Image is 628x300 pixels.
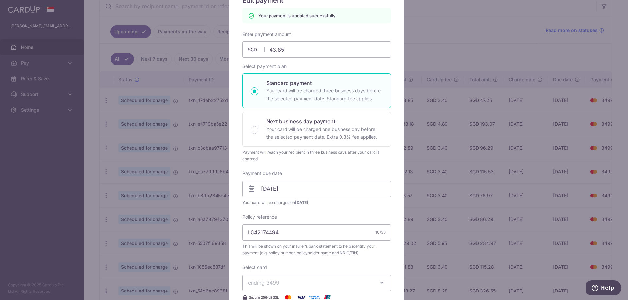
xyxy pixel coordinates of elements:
[242,264,267,271] label: Select card
[266,125,383,141] p: Your card will be charged one business day before the selected payment date. Extra 0.3% fee applies.
[242,149,391,162] div: Payment will reach your recipient in three business days after your card is charged.
[266,87,383,103] p: Your card will be charged three business days before the selected payment date. Standard fee appl...
[242,275,391,291] button: ending 3499
[242,214,277,220] label: Policy reference
[258,12,335,19] p: Your payment is updated successfully
[242,170,282,177] label: Payment due date
[249,295,279,300] span: Secure 256-bit SSL
[295,200,308,205] span: [DATE]
[242,243,391,256] span: This will be shown on your insurer’s bank statement to help identify your payment (e.g. policy nu...
[586,280,621,297] iframe: Opens a widget where you can find more information
[248,46,265,53] span: SGD
[242,31,291,38] label: Enter payment amount
[266,118,383,125] p: Next business day payment
[248,279,279,286] span: ending 3499
[266,79,383,87] p: Standard payment
[242,199,391,206] span: Your card will be charged on
[242,181,391,197] input: DD / MM / YYYY
[242,63,287,70] label: Select payment plan
[242,41,391,58] input: 0.00
[375,229,386,236] div: 10/35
